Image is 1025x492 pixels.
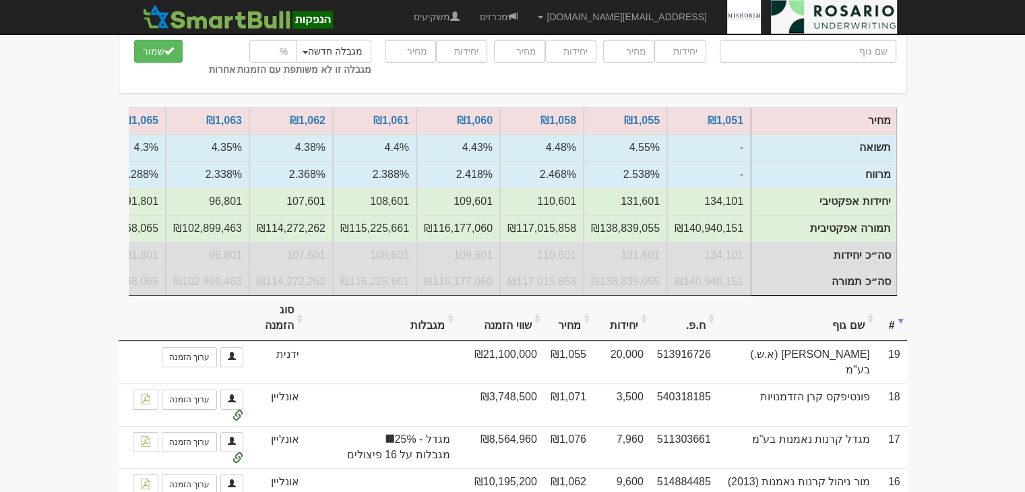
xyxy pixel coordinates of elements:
[751,242,896,269] td: סה״כ יחידות
[249,161,333,188] td: מרווח
[166,134,249,161] td: תשואה
[140,394,151,404] img: pdf-file-icon.png
[593,383,650,426] td: 3,500
[250,296,306,341] th: סוג הזמנה: activate to sort column ascending
[250,341,306,383] td: ידנית
[500,268,584,295] td: סה״כ תמורה
[162,347,217,367] a: ערוך הזמנה
[584,134,667,161] td: תשואה
[436,40,487,63] input: יחידות
[877,296,907,341] th: #: activate to sort column ascending
[294,40,371,63] button: מגבלה חדשה
[457,296,544,341] th: שווי הזמנה: activate to sort column ascending
[751,162,896,189] td: מרווח
[500,161,584,188] td: מרווח
[457,426,544,468] td: ₪8,564,960
[333,242,416,269] td: סה״כ יחידות
[667,215,751,242] td: תמורה אפקטיבית
[624,115,660,126] a: ₪1,055
[650,296,718,341] th: ח.פ.: activate to sort column ascending
[500,215,584,242] td: תמורה אפקטיבית
[593,341,650,383] td: 20,000
[290,115,325,126] a: ₪1,062
[593,426,650,468] td: 7,960
[593,296,650,341] th: יחידות: activate to sort column ascending
[877,426,907,468] td: 17
[650,341,718,383] td: 513916726
[494,40,545,63] input: מחיר
[166,188,249,215] td: יחידות אפקטיבי
[667,161,751,188] td: מרווח
[540,115,576,126] a: ₪1,058
[500,242,584,269] td: סה״כ יחידות
[751,135,896,162] td: תשואה
[718,426,877,468] td: מגדל קרנות נאמנות בע"מ
[416,242,500,269] td: סה״כ יחידות
[457,115,493,126] a: ₪1,060
[166,161,249,188] td: מרווח
[584,161,667,188] td: מרווח
[708,115,743,126] a: ₪1,051
[249,134,333,161] td: תשואה
[333,188,416,215] td: יחידות אפקטיבי
[123,115,158,126] a: ₪1,065
[751,215,896,242] td: תמורה אפקטיבית
[250,426,306,468] td: אונליין
[718,383,877,426] td: פונטיפקס קרן הזדמנויות
[584,242,667,269] td: סה״כ יחידות
[249,268,333,295] td: סה״כ תמורה
[209,63,371,76] label: מגבלה זו לא משותפת עם הזמנות אחרות
[544,341,593,383] td: ₪1,055
[584,188,667,215] td: יחידות אפקטיבי
[313,448,450,463] span: מגבלות על 16 פיצולים
[667,188,751,215] td: יחידות אפקטיבי
[140,479,151,489] img: pdf-file-icon.png
[718,341,877,383] td: [PERSON_NAME] (א.ש.) בע"מ
[650,383,718,426] td: 540318185
[654,40,706,63] input: יחידות
[720,40,896,63] input: שם גוף
[751,108,896,135] td: מחיר
[162,432,217,452] a: ערוך הזמנה
[333,161,416,188] td: מרווח
[134,40,183,63] button: שמור
[249,40,297,63] input: %
[500,188,584,215] td: יחידות אפקטיבי
[249,215,333,242] td: תמורה אפקטיבית
[544,426,593,468] td: ₪1,076
[166,268,249,295] td: סה״כ תמורה
[416,188,500,215] td: יחידות אפקטיבי
[603,40,654,63] input: מחיר
[162,390,217,410] a: ערוך הזמנה
[751,269,896,296] td: סה״כ תמורה
[751,188,896,215] td: יחידות אפקטיבי
[333,215,416,242] td: תמורה אפקטיבית
[877,341,907,383] td: 19
[500,134,584,161] td: תשואה
[650,426,718,468] td: 511303661
[249,242,333,269] td: סה״כ יחידות
[249,188,333,215] td: יחידות אפקטיבי
[139,3,337,30] img: SmartBull Logo
[667,268,751,295] td: סה״כ תמורה
[416,161,500,188] td: מרווח
[457,383,544,426] td: ₪3,748,500
[545,40,596,63] input: יחידות
[544,296,593,341] th: מחיר: activate to sort column ascending
[584,268,667,295] td: סה״כ תמורה
[667,134,751,161] td: תשואה
[385,40,436,63] input: מחיר
[416,134,500,161] td: תשואה
[140,436,151,447] img: pdf-file-icon.png
[166,242,249,269] td: סה״כ יחידות
[544,383,593,426] td: ₪1,071
[333,134,416,161] td: תשואה
[718,296,877,341] th: שם גוף: activate to sort column ascending
[333,268,416,295] td: סה״כ תמורה
[667,242,751,269] td: סה״כ יחידות
[250,383,306,426] td: אונליין
[416,268,500,295] td: סה״כ תמורה
[877,383,907,426] td: 18
[584,215,667,242] td: תמורה אפקטיבית
[313,432,450,448] span: מגדל - 25%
